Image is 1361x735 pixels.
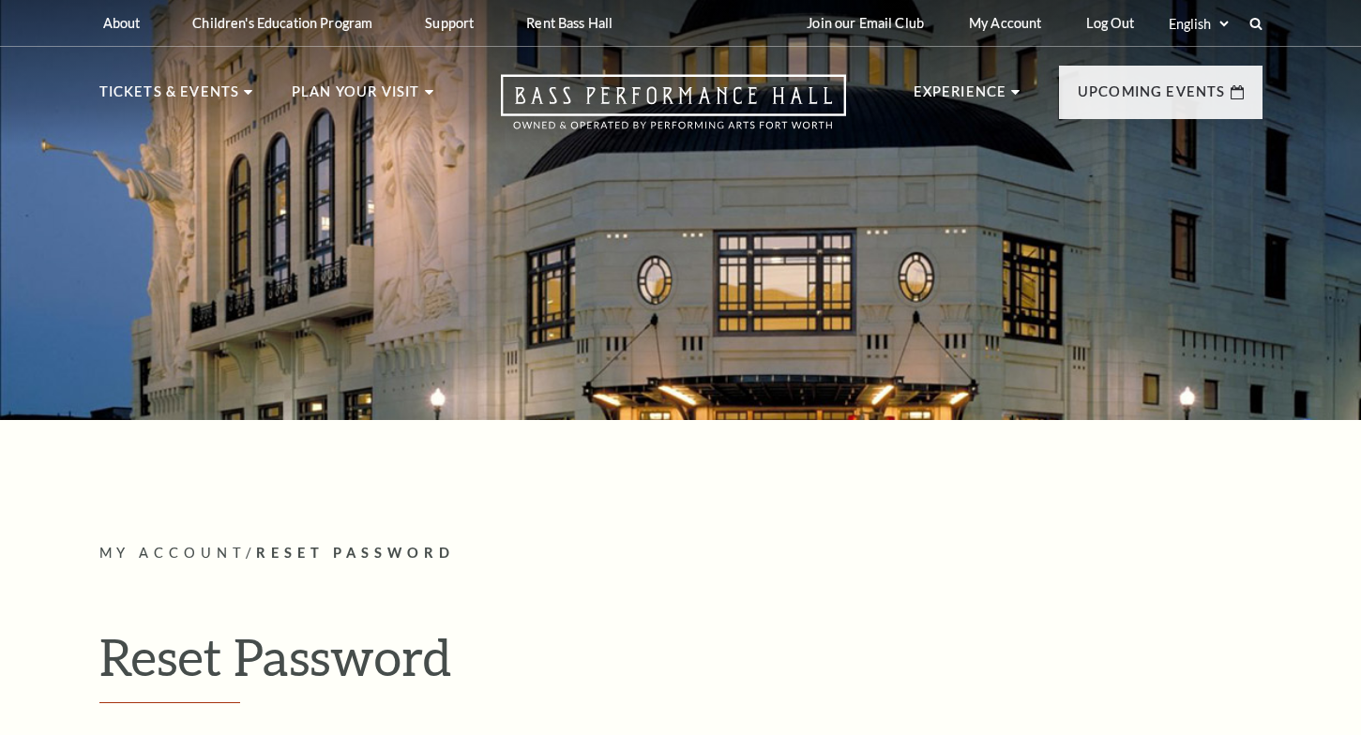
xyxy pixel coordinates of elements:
p: Children's Education Program [192,15,372,31]
p: Upcoming Events [1078,81,1226,114]
p: Tickets & Events [99,81,240,114]
p: Plan Your Visit [292,81,420,114]
p: / [99,542,1263,565]
h1: Reset Password [99,626,1263,703]
p: Rent Bass Hall [526,15,612,31]
p: Support [425,15,474,31]
select: Select: [1165,15,1232,33]
p: Experience [914,81,1007,114]
span: My Account [99,545,247,561]
p: About [103,15,141,31]
span: Reset Password [256,545,455,561]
